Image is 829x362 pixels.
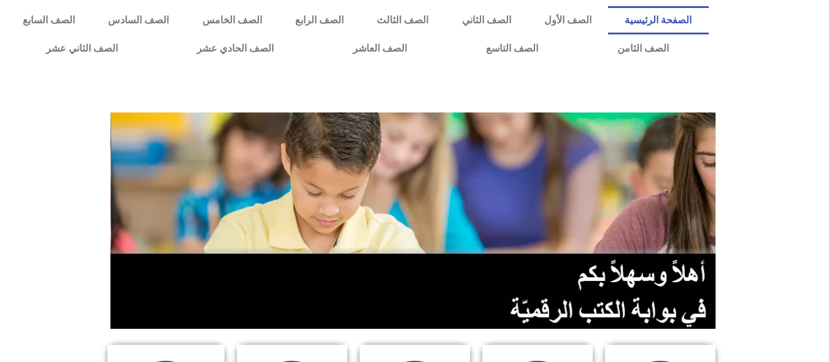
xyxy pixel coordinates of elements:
[6,6,91,34] a: الصف السابع
[91,6,185,34] a: الصف السادس
[608,6,708,34] a: الصفحة الرئيسية
[313,34,446,63] a: الصف العاشر
[6,34,157,63] a: الصف الثاني عشر
[528,6,608,34] a: الصف الأول
[186,6,279,34] a: الصف الخامس
[279,6,360,34] a: الصف الرابع
[577,34,708,63] a: الصف الثامن
[360,6,445,34] a: الصف الثالث
[446,34,577,63] a: الصف التاسع
[445,6,528,34] a: الصف الثاني
[157,34,313,63] a: الصف الحادي عشر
